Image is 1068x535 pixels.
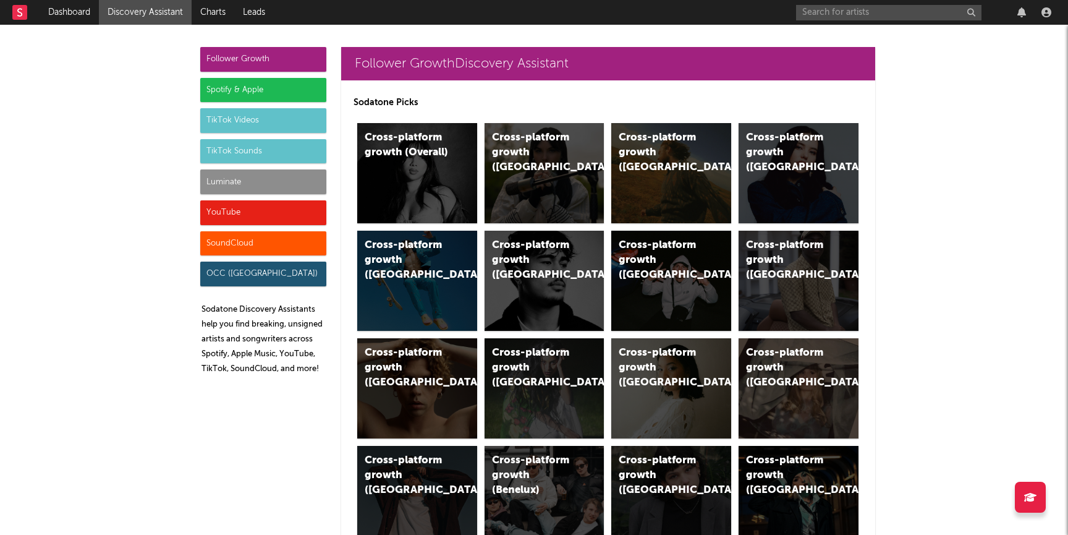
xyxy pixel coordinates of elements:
div: Cross-platform growth ([GEOGRAPHIC_DATA]) [746,131,830,175]
div: Cross-platform growth ([GEOGRAPHIC_DATA]) [619,131,703,175]
a: Cross-platform growth ([GEOGRAPHIC_DATA]/GSA) [611,231,731,331]
a: Cross-platform growth ([GEOGRAPHIC_DATA]) [357,338,477,439]
div: Cross-platform growth ([GEOGRAPHIC_DATA]) [746,346,830,390]
div: Cross-platform growth ([GEOGRAPHIC_DATA]) [492,238,576,283]
div: Cross-platform growth ([GEOGRAPHIC_DATA]) [492,131,576,175]
div: Cross-platform growth ([GEOGRAPHIC_DATA]) [365,453,449,498]
a: Cross-platform growth ([GEOGRAPHIC_DATA]) [485,231,604,331]
div: OCC ([GEOGRAPHIC_DATA]) [200,262,326,286]
a: Cross-platform growth (Overall) [357,123,477,223]
div: TikTok Videos [200,108,326,133]
a: Cross-platform growth ([GEOGRAPHIC_DATA]) [357,231,477,331]
div: Spotify & Apple [200,78,326,103]
a: Cross-platform growth ([GEOGRAPHIC_DATA]) [739,338,858,439]
a: Cross-platform growth ([GEOGRAPHIC_DATA]) [739,123,858,223]
div: Luminate [200,169,326,194]
input: Search for artists [796,5,981,20]
a: Cross-platform growth ([GEOGRAPHIC_DATA]) [739,231,858,331]
div: Follower Growth [200,47,326,72]
p: Sodatone Discovery Assistants help you find breaking, unsigned artists and songwriters across Spo... [201,302,326,377]
a: Cross-platform growth ([GEOGRAPHIC_DATA]) [611,123,731,223]
a: Cross-platform growth ([GEOGRAPHIC_DATA]) [485,123,604,223]
div: Cross-platform growth ([GEOGRAPHIC_DATA]) [746,453,830,498]
div: Cross-platform growth ([GEOGRAPHIC_DATA]) [619,346,703,390]
a: Cross-platform growth ([GEOGRAPHIC_DATA]) [611,338,731,439]
div: Cross-platform growth (Benelux) [492,453,576,498]
div: Cross-platform growth ([GEOGRAPHIC_DATA]) [746,238,830,283]
div: YouTube [200,200,326,225]
div: Cross-platform growth ([GEOGRAPHIC_DATA]) [365,346,449,390]
div: Cross-platform growth ([GEOGRAPHIC_DATA]) [365,238,449,283]
a: Cross-platform growth ([GEOGRAPHIC_DATA]) [485,338,604,439]
a: Follower GrowthDiscovery Assistant [341,47,875,80]
div: SoundCloud [200,231,326,256]
div: Cross-platform growth (Overall) [365,131,449,160]
div: Cross-platform growth ([GEOGRAPHIC_DATA]/GSA) [619,238,703,283]
div: Cross-platform growth ([GEOGRAPHIC_DATA]) [492,346,576,390]
p: Sodatone Picks [354,95,863,110]
div: TikTok Sounds [200,139,326,164]
div: Cross-platform growth ([GEOGRAPHIC_DATA]) [619,453,703,498]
